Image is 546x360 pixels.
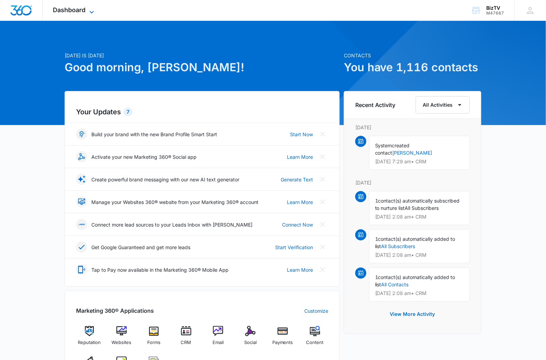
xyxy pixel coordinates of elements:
[375,236,378,242] span: 1
[392,150,432,156] a: [PERSON_NAME]
[416,96,470,114] button: All Activities
[375,142,392,148] span: System
[344,52,481,59] p: Contacts
[375,291,464,296] p: [DATE] 2:08 am • CRM
[355,101,396,109] h6: Recent Activity
[317,174,328,185] button: Close
[317,264,328,275] button: Close
[270,326,296,351] a: Payments
[304,307,328,314] a: Customize
[317,242,328,253] button: Close
[91,153,197,161] p: Activate your new Marketing 360® Social app
[112,339,132,346] span: Websites
[375,198,460,211] span: contact(s) automatically subscribed to nurture list
[290,131,313,138] a: Start Now
[91,221,253,228] p: Connect more lead sources to your Leads Inbox with [PERSON_NAME]
[281,176,313,183] a: Generate Text
[213,339,224,346] span: Email
[381,243,415,249] a: All Subscribers
[91,266,229,273] p: Tap to Pay now available in the Marketing 360® Mobile App
[375,198,378,204] span: 1
[375,159,464,164] p: [DATE] 7:29 am • CRM
[383,306,442,322] button: View More Activity
[147,339,160,346] span: Forms
[76,107,328,117] h2: Your Updates
[108,326,135,351] a: Websites
[301,326,328,351] a: Content
[344,59,481,76] h1: You have 1,116 contacts
[65,52,340,59] p: [DATE] is [DATE]
[237,326,264,351] a: Social
[272,339,293,346] span: Payments
[375,253,464,257] p: [DATE] 2:08 am • CRM
[306,339,324,346] span: Content
[287,266,313,273] a: Learn More
[317,219,328,230] button: Close
[287,153,313,161] a: Learn More
[53,6,86,14] span: Dashboard
[405,205,439,211] span: All Subscribers
[317,151,328,162] button: Close
[181,339,191,346] span: CRM
[275,244,313,251] a: Start Verification
[317,129,328,140] button: Close
[282,221,313,228] a: Connect Now
[65,59,340,76] h1: Good morning, [PERSON_NAME]!
[355,124,470,131] p: [DATE]
[487,5,504,11] div: account name
[244,339,257,346] span: Social
[91,198,258,206] p: Manage your Websites 360® website from your Marketing 360® account
[375,142,410,156] span: created contact
[91,244,190,251] p: Get Google Guaranteed and get more leads
[91,176,239,183] p: Create powerful brand messaging with our new AI text generator
[124,108,132,116] div: 7
[355,179,470,186] p: [DATE]
[375,274,455,287] span: contact(s) automatically added to list
[287,198,313,206] a: Learn More
[487,11,504,16] div: account id
[78,339,101,346] span: Reputation
[205,326,232,351] a: Email
[375,236,455,249] span: contact(s) automatically added to list
[317,196,328,207] button: Close
[141,326,167,351] a: Forms
[375,214,464,219] p: [DATE] 2:08 am • CRM
[375,274,378,280] span: 1
[76,306,154,315] h2: Marketing 360® Applications
[91,131,217,138] p: Build your brand with the new Brand Profile Smart Start
[76,326,103,351] a: Reputation
[381,281,409,287] a: All Contacts
[173,326,199,351] a: CRM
